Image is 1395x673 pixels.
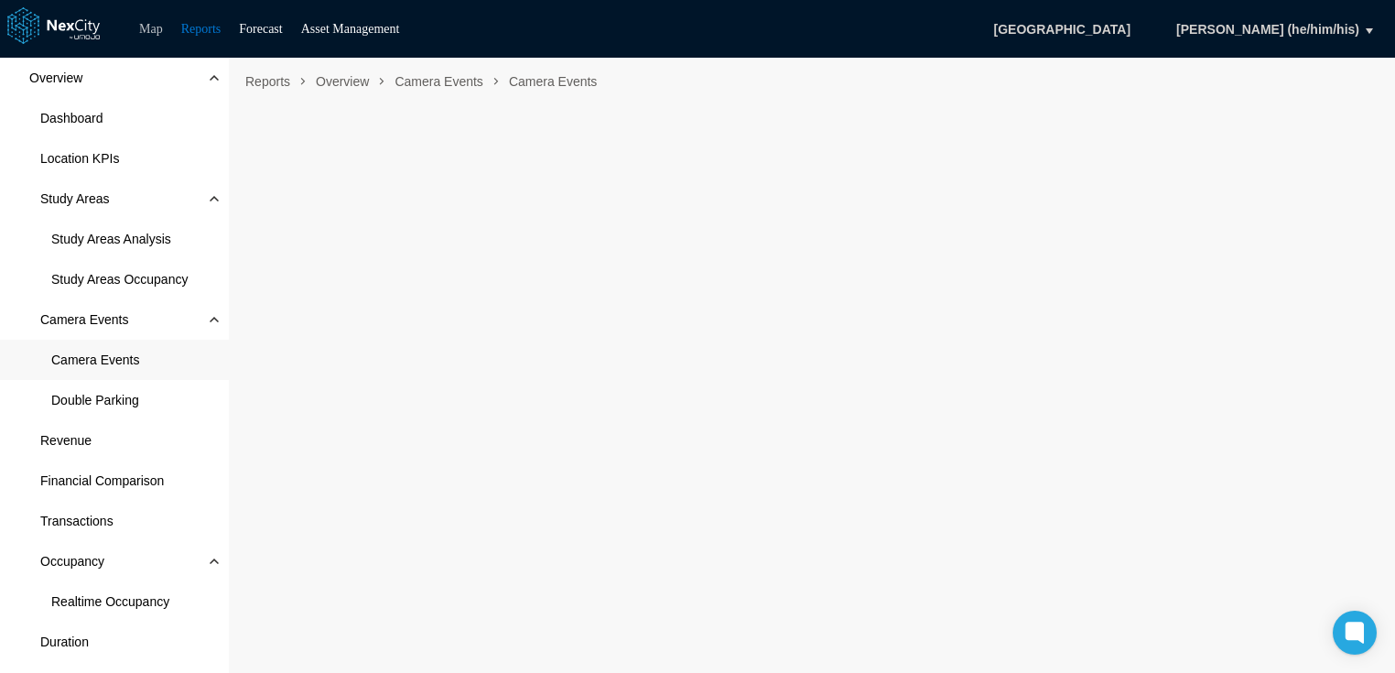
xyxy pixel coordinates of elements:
span: Financial Comparison [40,472,164,490]
span: Camera Events [387,67,490,96]
a: Map [139,22,163,36]
span: Reports [238,67,297,96]
span: Study Areas Analysis [51,230,171,248]
span: Camera Events [40,310,128,329]
span: Study Areas Occupancy [51,270,188,288]
span: [PERSON_NAME] (he/him/his) [1176,20,1359,38]
a: Reports [181,22,222,36]
a: Asset Management [301,22,400,36]
span: Study Areas [40,190,110,208]
span: Revenue [40,431,92,450]
span: Location KPIs [40,149,119,168]
span: Realtime Occupancy [51,592,169,611]
span: Camera Events [51,351,139,369]
button: [PERSON_NAME] (he/him/his) [1157,14,1379,45]
a: Forecast [239,22,282,36]
span: Dashboard [40,109,103,127]
span: Duration [40,633,89,651]
span: [GEOGRAPHIC_DATA] [975,14,1151,45]
span: Overview [29,69,82,87]
span: Camera Events [502,67,604,96]
span: Occupancy [40,552,104,570]
span: Double Parking [51,391,139,409]
span: Transactions [40,512,114,530]
span: Overview [308,67,376,96]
